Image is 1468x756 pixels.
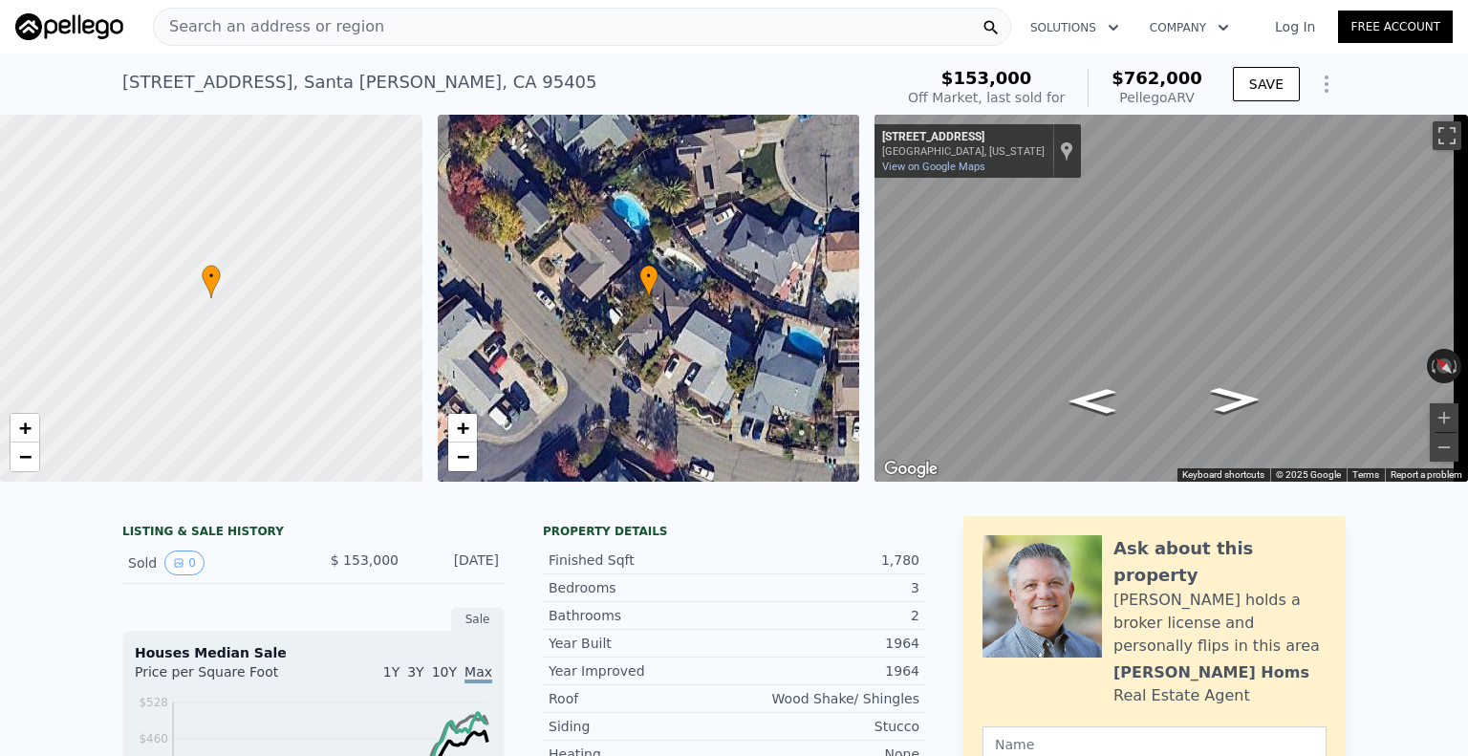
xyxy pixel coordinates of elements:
[451,607,505,632] div: Sale
[1112,88,1202,107] div: Pellego ARV
[1338,11,1453,43] a: Free Account
[882,145,1045,158] div: [GEOGRAPHIC_DATA], [US_STATE]
[882,161,985,173] a: View on Google Maps
[19,416,32,440] span: +
[1252,17,1338,36] a: Log In
[549,689,734,708] div: Roof
[19,444,32,468] span: −
[734,551,919,570] div: 1,780
[1049,383,1135,420] path: Go Northwest, Neotomas Ave
[874,115,1468,482] div: Street View
[407,664,423,680] span: 3Y
[543,524,925,539] div: Property details
[464,664,492,683] span: Max
[202,268,221,285] span: •
[15,13,123,40] img: Pellego
[879,457,942,482] img: Google
[383,664,399,680] span: 1Y
[1134,11,1244,45] button: Company
[1430,433,1458,462] button: Zoom out
[448,414,477,443] a: Zoom in
[414,551,499,575] div: [DATE]
[734,578,919,597] div: 3
[1233,67,1300,101] button: SAVE
[549,606,734,625] div: Bathrooms
[549,661,734,680] div: Year Improved
[734,717,919,736] div: Stucco
[1391,469,1462,480] a: Report a problem
[1452,349,1462,383] button: Rotate clockwise
[1276,469,1341,480] span: © 2025 Google
[882,130,1045,145] div: [STREET_ADDRESS]
[639,265,658,298] div: •
[1112,68,1202,88] span: $762,000
[1182,468,1264,482] button: Keyboard shortcuts
[448,443,477,471] a: Zoom out
[734,606,919,625] div: 2
[432,664,457,680] span: 10Y
[734,689,919,708] div: Wood Shake/ Shingles
[139,696,168,709] tspan: $528
[1113,684,1250,707] div: Real Estate Agent
[456,444,468,468] span: −
[1430,403,1458,432] button: Zoom in
[549,551,734,570] div: Finished Sqft
[549,578,734,597] div: Bedrooms
[549,634,734,653] div: Year Built
[154,15,384,38] span: Search an address or region
[1352,469,1379,480] a: Terms (opens in new tab)
[1113,535,1327,589] div: Ask about this property
[1060,140,1073,162] a: Show location on map
[164,551,205,575] button: View historical data
[122,524,505,543] div: LISTING & SALE HISTORY
[1015,11,1134,45] button: Solutions
[1113,589,1327,658] div: [PERSON_NAME] holds a broker license and personally flips in this area
[1427,349,1437,383] button: Rotate counterclockwise
[128,551,298,575] div: Sold
[1189,380,1283,419] path: Go Southeast, Neotomas Ave
[549,717,734,736] div: Siding
[11,414,39,443] a: Zoom in
[135,643,492,662] div: Houses Median Sale
[908,88,1065,107] div: Off Market, last sold for
[1113,661,1309,684] div: [PERSON_NAME] Homs
[734,661,919,680] div: 1964
[122,69,597,96] div: [STREET_ADDRESS] , Santa [PERSON_NAME] , CA 95405
[135,662,313,693] div: Price per Square Foot
[639,268,658,285] span: •
[1427,349,1461,383] button: Reset the view
[331,552,399,568] span: $ 153,000
[139,732,168,745] tspan: $460
[456,416,468,440] span: +
[941,68,1032,88] span: $153,000
[1433,121,1461,150] button: Toggle fullscreen view
[11,443,39,471] a: Zoom out
[734,634,919,653] div: 1964
[1307,65,1346,103] button: Show Options
[879,457,942,482] a: Open this area in Google Maps (opens a new window)
[202,265,221,298] div: •
[874,115,1468,482] div: Map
